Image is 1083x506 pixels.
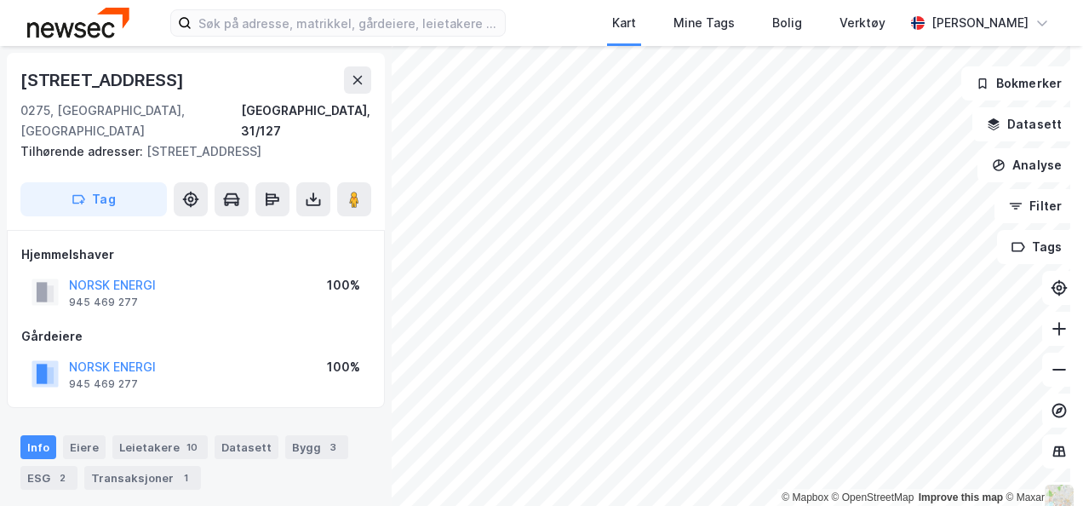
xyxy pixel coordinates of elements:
div: 3 [324,439,341,456]
div: ESG [20,466,77,490]
div: 100% [327,275,360,296]
button: Bokmerker [961,66,1076,101]
div: Hjemmelshaver [21,244,370,265]
a: Improve this map [919,492,1003,503]
button: Datasett [972,107,1076,141]
iframe: Chat Widget [998,424,1083,506]
div: [STREET_ADDRESS] [20,141,358,162]
img: newsec-logo.f6e21ccffca1b3a03d2d.png [27,8,129,37]
div: 100% [327,357,360,377]
div: Info [20,435,56,459]
div: Kart [612,13,636,33]
div: [PERSON_NAME] [931,13,1029,33]
div: 945 469 277 [69,377,138,391]
div: Mine Tags [673,13,735,33]
button: Filter [994,189,1076,223]
div: 10 [183,439,201,456]
button: Tag [20,182,167,216]
div: 945 469 277 [69,296,138,309]
input: Søk på adresse, matrikkel, gårdeiere, leietakere eller personer [192,10,505,36]
div: Eiere [63,435,106,459]
div: [STREET_ADDRESS] [20,66,187,94]
button: Analyse [977,148,1076,182]
div: Datasett [215,435,278,459]
div: 2 [54,469,71,486]
div: [GEOGRAPHIC_DATA], 31/127 [241,101,371,141]
div: 1 [177,469,194,486]
a: OpenStreetMap [832,492,914,503]
div: Kontrollprogram for chat [998,424,1083,506]
div: Transaksjoner [84,466,201,490]
a: Mapbox [782,492,828,503]
div: Verktøy [839,13,885,33]
div: Bolig [772,13,802,33]
div: Leietakere [112,435,208,459]
div: Gårdeiere [21,326,370,347]
span: Tilhørende adresser: [20,144,146,158]
div: Bygg [285,435,348,459]
div: 0275, [GEOGRAPHIC_DATA], [GEOGRAPHIC_DATA] [20,101,241,141]
button: Tags [997,230,1076,264]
